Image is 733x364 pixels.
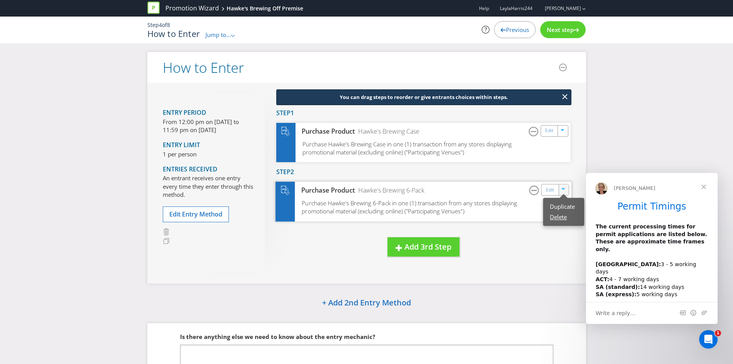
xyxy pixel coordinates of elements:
[404,242,451,252] span: Add 3rd Step
[165,4,219,13] a: Promotion Wizard
[586,173,718,324] iframe: Intercom live chat message
[276,109,291,117] span: Step
[291,109,294,117] span: 1
[715,330,721,336] span: 1
[169,210,222,218] span: Edit Entry Method
[163,150,253,158] p: 1 per person
[545,126,553,135] a: Edit
[147,21,159,29] span: Step
[547,26,574,34] span: Next step
[355,186,424,195] div: Hawke's Brewing 6-Pack
[387,237,459,257] button: Add 3rd Step
[699,330,718,349] iframe: Intercom live chat
[167,21,170,29] span: 8
[506,26,529,34] span: Previous
[537,5,581,12] a: [PERSON_NAME]
[163,108,206,117] span: Entry Period
[295,186,355,195] div: Purchase Product
[180,333,375,341] span: Is there anything else we need to know about the entry mechanic?
[163,206,229,222] button: Edit Entry Method
[546,185,554,194] a: Edit
[147,29,200,38] h1: How to Enter
[163,141,200,149] span: Entry Limit
[296,127,356,136] div: Purchase Product
[205,31,231,39] span: Jump to...
[340,94,508,101] span: You can drag steps to reorder or give entrants choices within steps.
[291,168,294,176] span: 2
[479,5,489,12] a: Help
[163,166,253,173] h4: Entries Received
[159,21,162,29] span: 4
[550,203,575,210] a: Duplicate
[163,174,253,199] p: An entrant receives one entry every time they enter through this method.
[322,297,411,308] span: + Add 2nd Entry Method
[163,118,253,134] p: From 12:00 pm on [DATE] to 11:59 pm on [DATE]
[302,140,512,156] span: Purchase Hawke's Brewing Case in one (1) transaction from any stores displaying promotional mater...
[227,5,303,12] div: Hawke's Brewing Off Premise
[302,199,517,215] span: Purchase Hawke's Brewing 6-Pack in one (1) transaction from any stores displaying promotional mat...
[302,295,431,312] button: + Add 2nd Entry Method
[550,213,567,221] a: Delete
[355,127,419,136] div: Hawke's Brewing Case
[276,168,291,176] span: Step
[163,60,244,75] h2: How to Enter
[162,21,167,29] span: of
[500,5,533,12] span: LaylaHarris244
